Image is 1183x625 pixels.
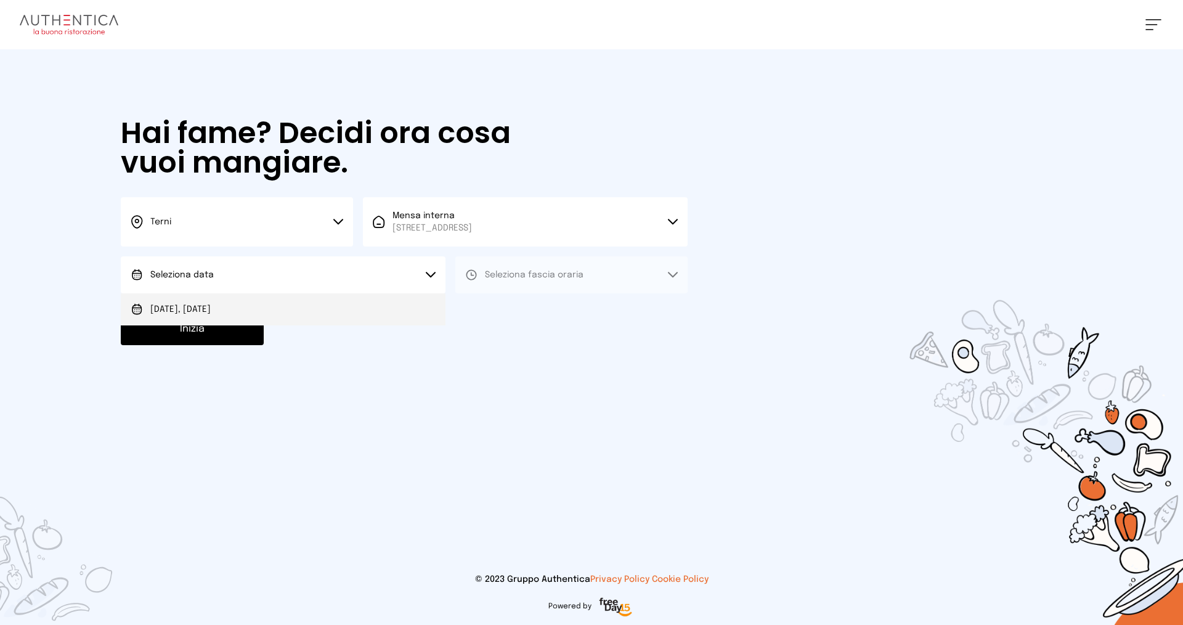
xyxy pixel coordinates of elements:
[121,313,264,345] button: Inizia
[121,256,445,293] button: Seleziona data
[150,271,214,279] span: Seleziona data
[548,602,591,611] span: Powered by
[485,271,583,279] span: Seleziona fascia oraria
[590,575,649,584] a: Privacy Policy
[652,575,709,584] a: Cookie Policy
[20,573,1163,586] p: © 2023 Gruppo Authentica
[150,303,211,316] span: [DATE], [DATE]
[455,256,688,293] button: Seleziona fascia oraria
[596,595,635,620] img: logo-freeday.3e08031.png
